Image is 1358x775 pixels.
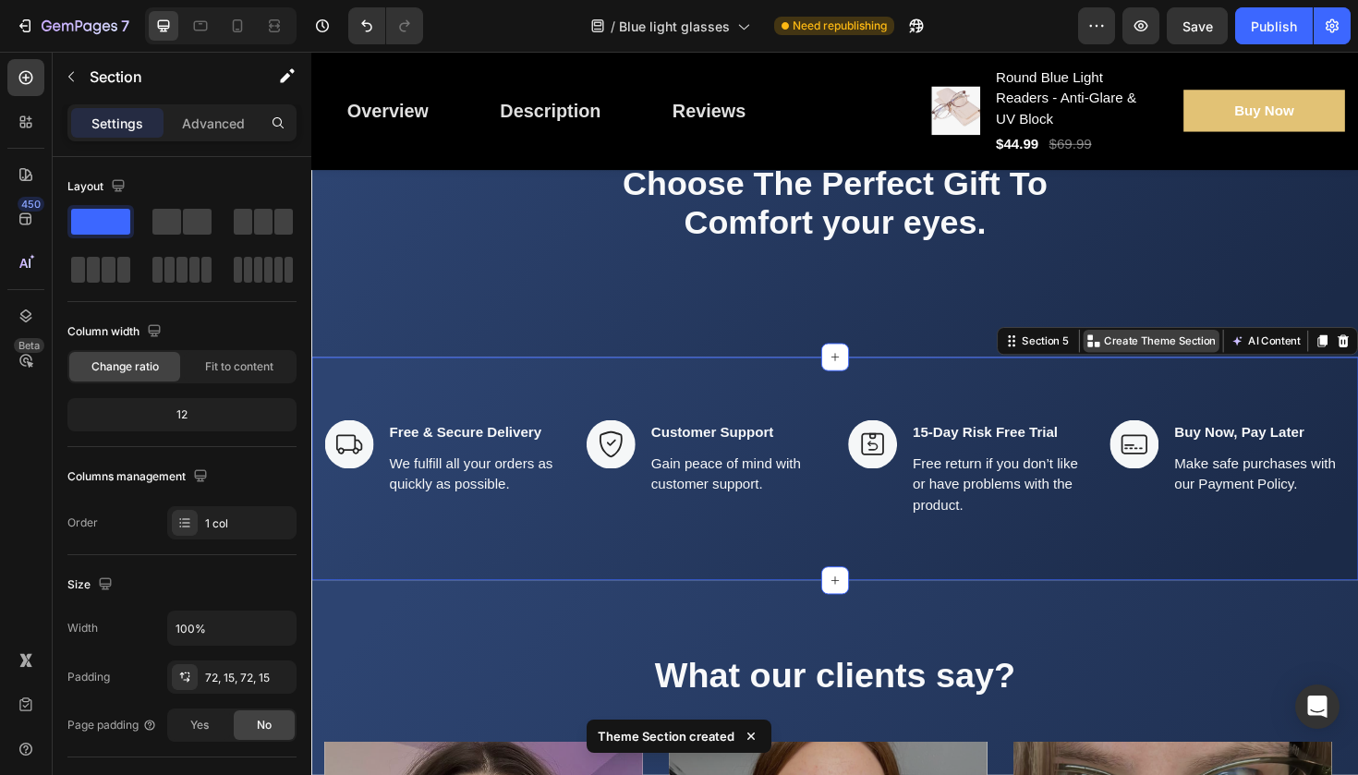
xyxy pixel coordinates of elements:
span: Make safe purchases with our Payment Policy. [914,428,1085,466]
div: Buy Now [977,52,1040,74]
h2: Choose The Perfect Gift To Comfort your eyes. [263,117,845,205]
button: Save [1167,7,1228,44]
div: Beta [14,338,44,353]
div: Open Intercom Messenger [1295,684,1340,729]
span: Change ratio [91,358,159,375]
div: Order [67,515,98,531]
button: Buy Now [924,41,1095,85]
span: Customer Support [359,394,489,410]
div: 72, 15, 72, 15 [205,670,292,686]
span: Gain peace of mind with customer support. [359,428,518,466]
span: No [257,717,272,733]
span: Buy Now, Pay Later [914,394,1051,410]
div: 1 col [205,515,292,532]
input: Auto [168,612,296,645]
img: Alt Image [291,390,343,442]
button: AI Content [970,295,1051,317]
p: 7 [121,15,129,37]
img: Alt Image [14,390,66,442]
span: Save [1182,18,1213,34]
span: We fulfill all your orders as quickly as possible. [82,428,255,466]
p: Theme Section created [598,727,734,745]
p: Settings [91,114,143,133]
button: Publish [1235,7,1313,44]
img: Alt Image [568,390,620,442]
span: Fit to content [205,358,273,375]
div: Columns management [67,465,212,490]
iframe: Design area [311,52,1358,775]
span: Yes [190,717,209,733]
span: Blue light glasses [619,17,730,36]
span: / [611,17,615,36]
div: Size [67,573,116,598]
div: Page padding [67,717,157,733]
div: Layout [67,175,129,200]
div: Undo/Redo [348,7,423,44]
div: $44.99 [723,85,772,111]
div: Padding [67,669,110,685]
span: Need republishing [793,18,887,34]
span: Free return if you don’t like or have problems with the product. [637,428,811,488]
div: Width [67,620,98,636]
img: Alt Image [845,390,897,442]
div: Section 5 [749,297,806,314]
p: Create Theme Section [840,297,958,314]
p: Section [90,66,241,88]
div: 12 [71,402,293,428]
p: Advanced [182,114,245,133]
div: Publish [1251,17,1297,36]
div: 450 [18,197,44,212]
button: 7 [7,7,138,44]
div: $69.99 [780,85,829,111]
span: Free & Secure Delivery [82,394,243,410]
span: 15-Day Risk Free Trial [637,394,790,410]
span: What our clients say? [363,639,745,680]
div: Column width [67,320,165,345]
